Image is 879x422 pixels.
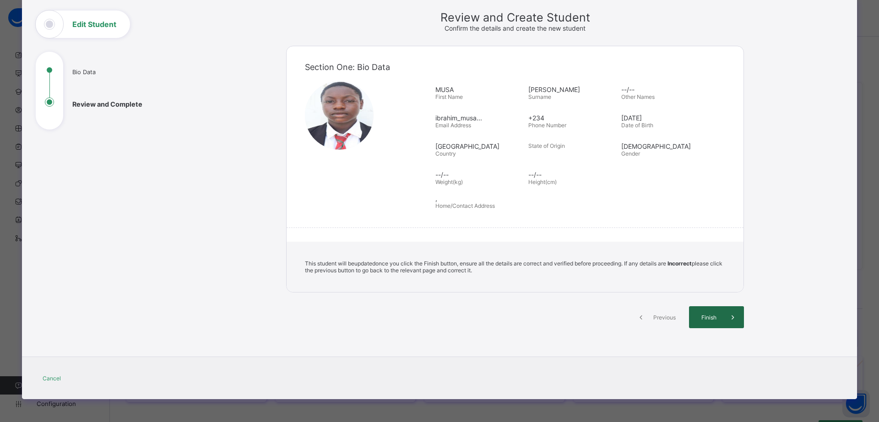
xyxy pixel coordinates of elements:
span: Weight(kg) [435,179,463,185]
span: Previous [652,314,677,321]
span: [DEMOGRAPHIC_DATA] [621,142,710,150]
span: , [435,195,730,202]
span: Email Address [435,122,471,129]
span: Country [435,150,456,157]
span: Other Names [621,93,655,100]
span: Home/Contact Address [435,202,495,209]
span: [GEOGRAPHIC_DATA] [435,142,524,150]
span: Surname [528,93,551,100]
span: Phone Number [528,122,566,129]
span: --/-- [621,86,710,93]
span: Gender [621,150,640,157]
h1: Edit Student [72,21,116,28]
img: VOGS_0340.png [305,81,374,150]
span: --/-- [528,171,617,179]
span: Cancel [43,375,61,382]
span: Confirm the details and create the new student [445,24,586,32]
span: Height(cm) [528,179,557,185]
span: MUSA [435,86,524,93]
span: First Name [435,93,463,100]
span: Date of Birth [621,122,653,129]
span: This student will be updated once you click the Finish button, ensure all the details are correct... [305,260,722,274]
span: [PERSON_NAME] [528,86,617,93]
b: Incorrect [667,260,692,267]
span: --/-- [435,171,524,179]
span: +234 [528,114,617,122]
span: [DATE] [621,114,710,122]
span: Section One: Bio Data [305,62,390,72]
span: Finish [696,314,722,321]
span: Review and Create Student [286,11,744,24]
span: State of Origin [528,142,565,149]
span: ibrahim_musa... [435,114,524,122]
